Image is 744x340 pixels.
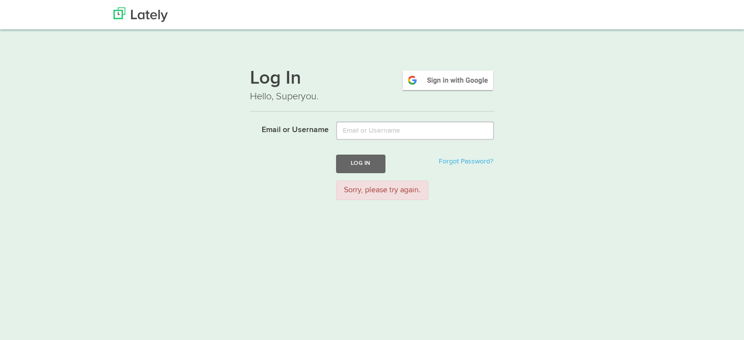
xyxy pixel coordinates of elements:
input: Email or Username [336,121,494,140]
p: Hello, Superyou. [250,90,495,104]
div: Sorry, please try again. [336,181,428,201]
label: Email or Username [243,121,329,136]
img: Lately [113,7,168,22]
a: Forgot Password? [439,158,493,165]
h1: Log In [250,69,495,90]
button: Log In [336,155,385,173]
img: google-signin.png [401,69,495,91]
